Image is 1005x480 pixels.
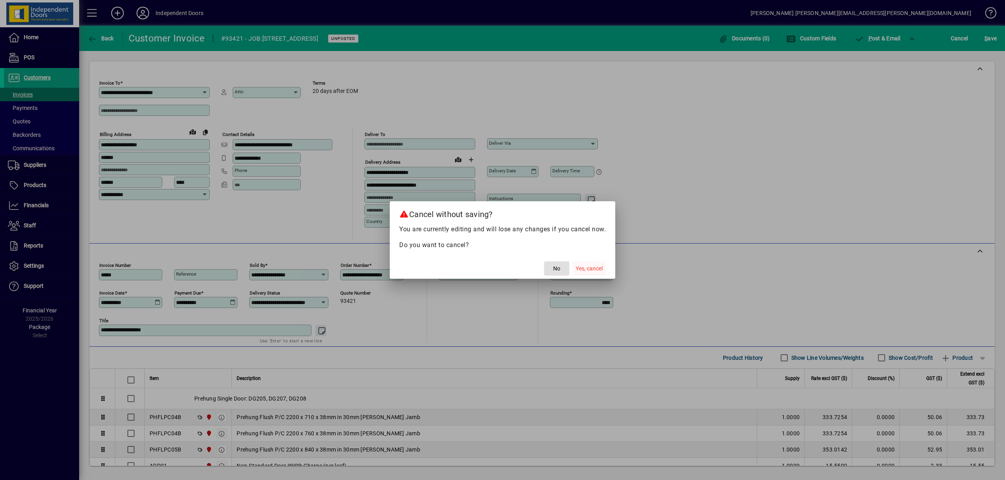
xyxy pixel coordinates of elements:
[553,265,560,273] span: No
[573,261,606,276] button: Yes, cancel
[576,265,603,273] span: Yes, cancel
[399,240,606,250] p: Do you want to cancel?
[390,201,615,224] h2: Cancel without saving?
[544,261,569,276] button: No
[399,225,606,234] p: You are currently editing and will lose any changes if you cancel now.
